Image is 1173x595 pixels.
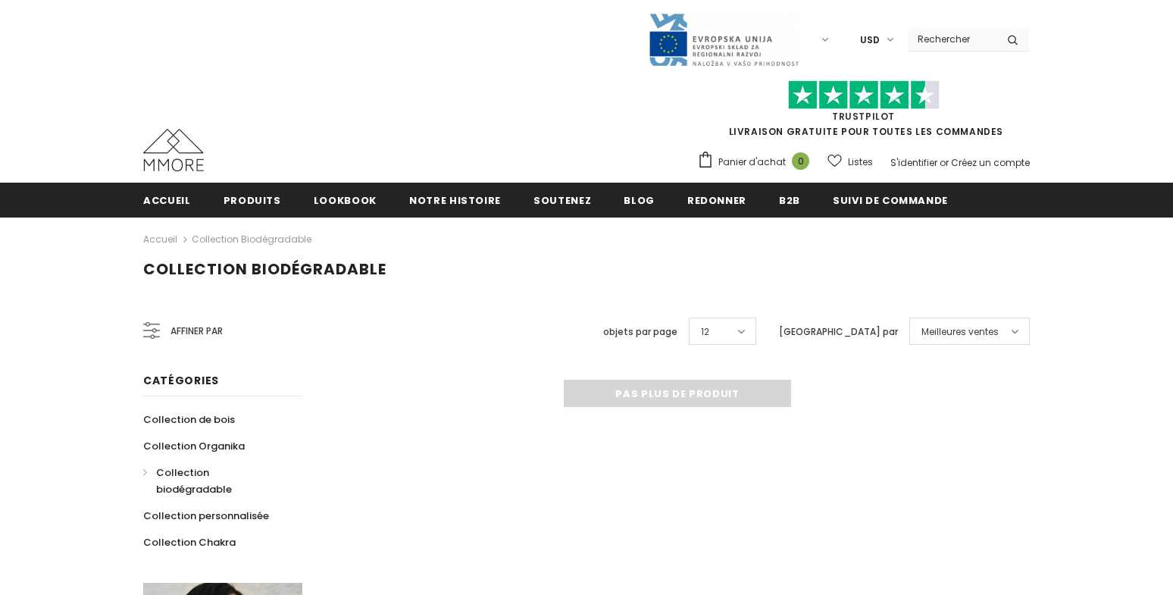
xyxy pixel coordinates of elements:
span: Collection biodégradable [143,258,386,280]
a: Collection personnalisée [143,503,269,529]
a: Collection Organika [143,433,245,459]
span: Collection de bois [143,412,235,427]
span: soutenez [533,193,591,208]
a: Accueil [143,183,191,217]
span: 0 [792,152,809,170]
span: Suivi de commande [833,193,948,208]
span: Accueil [143,193,191,208]
span: Collection biodégradable [156,465,232,496]
img: Cas MMORE [143,129,204,171]
a: Listes [827,149,873,175]
label: objets par page [603,324,677,340]
a: Blog [624,183,655,217]
a: S'identifier [890,156,937,169]
span: USD [860,33,880,48]
span: Catégories [143,373,219,388]
span: Redonner [687,193,746,208]
span: Collection Chakra [143,535,236,550]
img: Javni Razpis [648,12,799,67]
span: LIVRAISON GRATUITE POUR TOUTES LES COMMANDES [697,87,1030,138]
span: Panier d'achat [718,155,786,170]
a: Collection Chakra [143,529,236,556]
span: Produits [224,193,281,208]
span: 12 [701,324,709,340]
a: Accueil [143,230,177,249]
span: Collection Organika [143,439,245,453]
a: Créez un compte [951,156,1030,169]
span: Meilleures ventes [921,324,999,340]
a: Suivi de commande [833,183,948,217]
input: Search Site [909,28,996,50]
a: Panier d'achat 0 [697,151,817,174]
span: or [940,156,949,169]
a: Redonner [687,183,746,217]
a: Notre histoire [409,183,501,217]
span: Blog [624,193,655,208]
a: Collection biodégradable [192,233,311,246]
a: Collection de bois [143,406,235,433]
a: TrustPilot [832,110,895,123]
a: B2B [779,183,800,217]
span: B2B [779,193,800,208]
span: Notre histoire [409,193,501,208]
a: Produits [224,183,281,217]
span: Listes [848,155,873,170]
img: Faites confiance aux étoiles pilotes [788,80,940,110]
span: Affiner par [170,323,223,340]
a: Collection biodégradable [143,459,286,503]
a: Lookbook [314,183,377,217]
a: soutenez [533,183,591,217]
label: [GEOGRAPHIC_DATA] par [779,324,898,340]
a: Javni Razpis [648,33,799,45]
span: Lookbook [314,193,377,208]
span: Collection personnalisée [143,509,269,523]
